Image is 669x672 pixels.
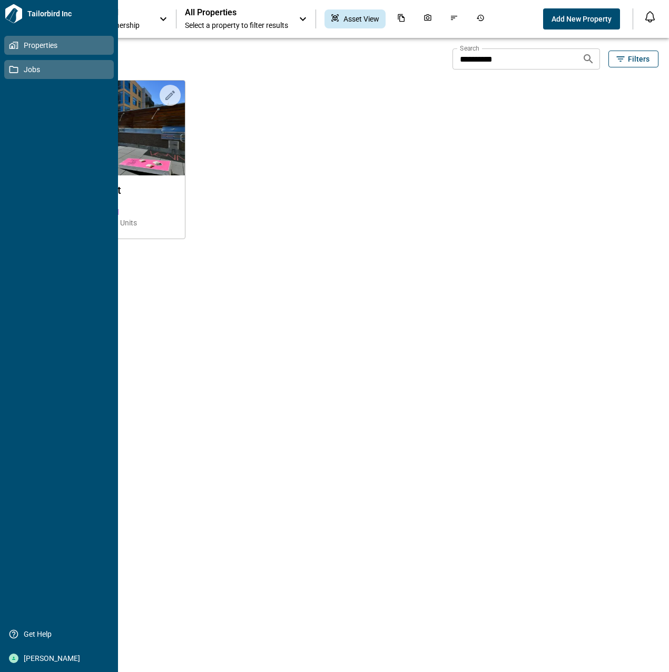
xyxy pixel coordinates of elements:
[4,60,114,79] a: Jobs
[38,54,448,64] span: 124 Properties
[628,54,650,64] span: Filters
[185,7,288,18] span: All Properties
[324,9,386,28] div: Asset View
[18,40,104,51] span: Properties
[642,8,658,25] button: Open notification feed
[417,9,438,28] div: Photos
[543,8,620,29] button: Add New Property
[460,44,479,53] label: Search
[4,36,114,55] a: Properties
[391,9,412,28] div: Documents
[18,653,104,664] span: [PERSON_NAME]
[578,48,599,70] button: Search properties
[185,20,288,31] span: Select a property to filter results
[18,64,104,75] span: Jobs
[608,51,658,67] button: Filters
[552,14,612,24] span: Add New Property
[470,9,491,28] div: Job History
[343,14,379,24] span: Asset View
[23,8,114,19] span: Tailorbird Inc
[18,629,104,639] span: Get Help
[444,9,465,28] div: Issues & Info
